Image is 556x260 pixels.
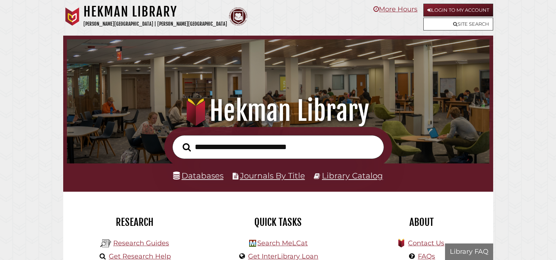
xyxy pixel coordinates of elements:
a: More Hours [373,5,417,13]
h1: Hekman Library [75,95,481,127]
a: Contact Us [408,239,444,247]
p: [PERSON_NAME][GEOGRAPHIC_DATA] | [PERSON_NAME][GEOGRAPHIC_DATA] [83,20,227,28]
img: Calvin Theological Seminary [229,7,247,26]
a: Search MeLCat [257,239,308,247]
h1: Hekman Library [83,4,227,20]
a: Site Search [423,18,493,30]
h2: About [355,216,488,228]
a: Login to My Account [423,4,493,17]
button: Search [179,141,194,154]
a: Research Guides [113,239,169,247]
h2: Research [69,216,201,228]
img: Calvin University [63,7,82,26]
h2: Quick Tasks [212,216,344,228]
i: Search [183,142,191,151]
a: Library Catalog [322,171,383,180]
a: Databases [173,171,223,180]
img: Hekman Library Logo [249,240,256,247]
a: Journals By Title [240,171,305,180]
img: Hekman Library Logo [100,238,111,249]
